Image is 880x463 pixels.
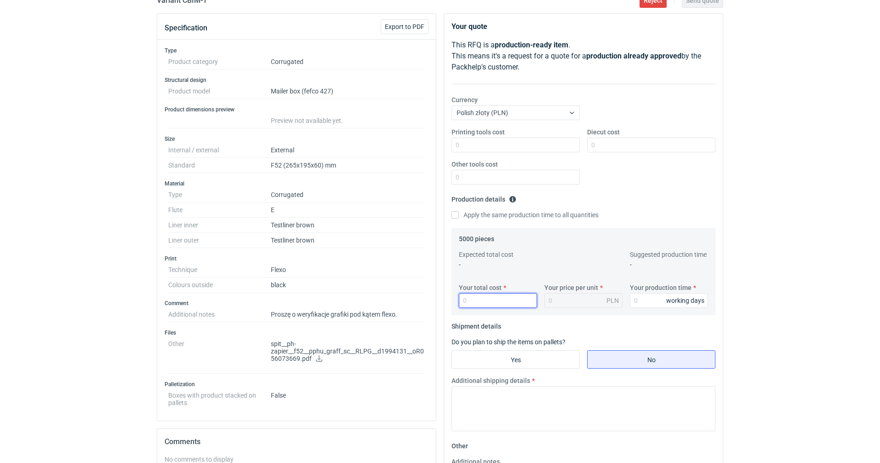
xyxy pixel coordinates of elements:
dd: E [271,203,425,218]
label: Additional shipping details [451,376,530,385]
dt: Other [168,336,271,374]
dd: False [271,388,425,406]
dt: Flute [168,203,271,218]
dt: Internal / external [168,143,271,158]
dd: Corrugated [271,54,425,69]
strong: production-ready item [495,41,568,49]
label: Yes [451,350,580,369]
dd: Proszę o weryfikacje grafiki pod kątem flexo. [271,307,425,322]
p: - [459,260,537,269]
dt: Standard [168,158,271,173]
dt: Technique [168,262,271,278]
h3: Files [165,329,429,336]
label: Printing tools cost [451,127,505,137]
dd: Testliner brown [271,218,425,233]
input: 0 [451,170,580,185]
h3: Product dimensions preview [165,106,429,113]
dd: Mailer box (fefco 427) [271,84,425,99]
div: PLN [606,296,619,305]
h3: Size [165,135,429,143]
legend: Other [451,439,468,450]
h2: Comments [165,436,429,447]
h3: Material [165,180,429,187]
label: No [587,350,715,369]
dt: Additional notes [168,307,271,322]
label: Suggested production time [630,250,707,259]
h3: Type [165,47,429,54]
dt: Liner outer [168,233,271,248]
legend: 5000 pieces [459,231,494,243]
legend: Production details [451,192,516,203]
label: Your production time [630,283,691,292]
input: 0 [459,293,537,308]
dd: Testliner brown [271,233,425,248]
dd: Corrugated [271,187,425,203]
input: 0 [630,293,708,308]
label: Currency [451,95,478,104]
p: - [630,260,708,269]
span: Export to PDF [385,23,424,30]
h3: Structural design [165,76,429,84]
label: Your price per unit [544,283,598,292]
label: Other tools cost [451,160,498,169]
span: Preview not available yet. [271,117,343,124]
label: Apply the same production time to all quantities [451,210,599,220]
label: Your total cost [459,283,502,292]
dt: Type [168,187,271,203]
dt: Boxes with product stacked on pallets [168,388,271,406]
input: 0 [451,138,580,152]
label: Do you plan to ship the items on pallets? [451,338,566,346]
legend: Shipment details [451,319,501,330]
button: Specification [165,17,207,39]
dd: F52 (265x195x60) mm [271,158,425,173]
button: Export to PDF [381,19,429,34]
dd: External [271,143,425,158]
dt: Colours outside [168,278,271,293]
dt: Product category [168,54,271,69]
label: Diecut cost [587,127,620,137]
p: spit__ph-zapier__f52__pphu_graff_sc__RLPG__d1994131__oR056073669.pdf [271,340,425,363]
dt: Liner inner [168,218,271,233]
dt: Product model [168,84,271,99]
span: Polish złoty (PLN) [457,109,508,116]
h3: Palletization [165,381,429,388]
strong: production already approved [586,52,681,60]
input: 0 [587,138,715,152]
label: Expected total cost [459,250,514,259]
h3: Comment [165,300,429,307]
dd: black [271,278,425,293]
h3: Print [165,255,429,262]
p: This RFQ is a . This means it's a request for a quote for a by the Packhelp's customer. [451,40,715,73]
div: working days [666,296,704,305]
dd: Flexo [271,262,425,278]
strong: Your quote [451,22,487,31]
